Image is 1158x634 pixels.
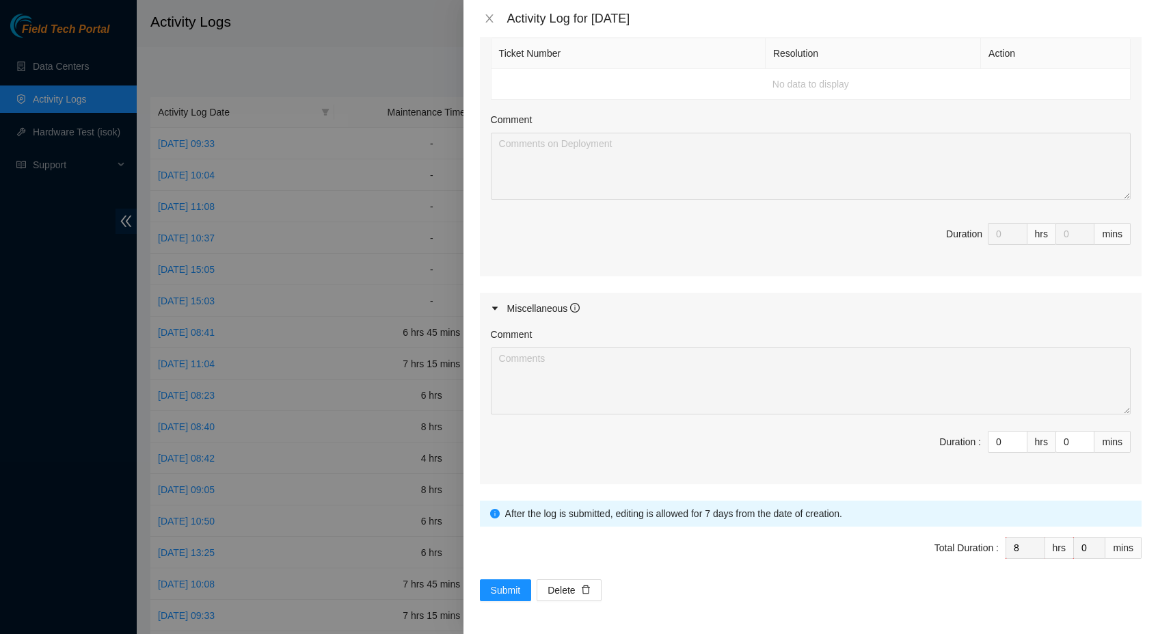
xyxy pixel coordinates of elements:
[480,293,1142,324] div: Miscellaneous info-circle
[537,579,601,601] button: Deletedelete
[1105,537,1142,559] div: mins
[491,327,533,342] label: Comment
[581,585,591,596] span: delete
[507,11,1142,26] div: Activity Log for [DATE]
[946,226,982,241] div: Duration
[1027,431,1056,453] div: hrs
[480,579,532,601] button: Submit
[491,112,533,127] label: Comment
[507,301,580,316] div: Miscellaneous
[491,133,1131,200] textarea: Comment
[1094,223,1131,245] div: mins
[480,12,499,25] button: Close
[1027,223,1056,245] div: hrs
[492,69,1131,100] td: No data to display
[1094,431,1131,453] div: mins
[766,38,981,69] th: Resolution
[492,38,766,69] th: Ticket Number
[505,506,1131,521] div: After the log is submitted, editing is allowed for 7 days from the date of creation.
[491,347,1131,414] textarea: Comment
[491,583,521,598] span: Submit
[981,38,1131,69] th: Action
[934,540,999,555] div: Total Duration :
[484,13,495,24] span: close
[490,509,500,518] span: info-circle
[491,304,499,313] span: caret-right
[570,303,580,313] span: info-circle
[1045,537,1074,559] div: hrs
[939,434,981,449] div: Duration :
[548,583,575,598] span: Delete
